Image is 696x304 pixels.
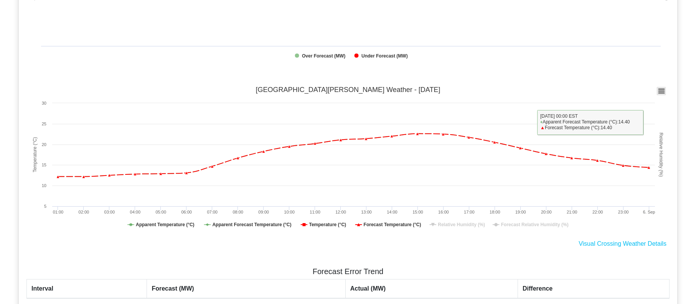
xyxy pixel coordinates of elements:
[567,210,577,214] text: 21:00
[464,210,475,214] text: 17:00
[284,210,295,214] text: 10:00
[387,210,397,214] text: 14:00
[618,210,629,214] text: 23:00
[335,210,346,214] text: 12:00
[27,279,147,299] th: Interval
[658,133,664,177] tspan: Relative Humidity (%)
[147,279,345,299] th: Forecast (MW)
[136,222,195,227] tspan: Apparent Temperature (°C)
[438,210,449,214] text: 16:00
[412,210,423,214] text: 15:00
[155,210,166,214] text: 05:00
[212,222,291,227] tspan: Apparent Forecast Temperature (°C)
[501,222,569,227] tspan: Forecast Relative Humidity (%)
[42,142,46,147] text: 20
[42,183,46,188] text: 10
[309,222,346,227] tspan: Temperature (°C)
[44,204,46,209] text: 5
[42,122,46,126] text: 25
[26,267,670,276] h5: Forecast Error Trend
[256,86,440,94] tspan: [GEOGRAPHIC_DATA][PERSON_NAME] Weather - [DATE]
[42,101,46,105] text: 30
[233,210,243,214] text: 08:00
[541,210,552,214] text: 20:00
[302,53,345,59] tspan: Over Forecast (MW)
[364,222,421,227] tspan: Forecast Temperature (°C)
[438,222,485,227] tspan: Relative Humidity (%)
[518,279,669,299] th: Difference
[579,240,666,247] a: Visual Crossing Weather Details
[207,210,218,214] text: 07:00
[643,210,655,214] tspan: 6. Sep
[490,210,500,214] text: 18:00
[32,137,38,173] tspan: Temperature (°C)
[258,210,269,214] text: 09:00
[361,53,408,59] tspan: Under Forecast (MW)
[592,210,603,214] text: 22:00
[42,163,46,167] text: 15
[181,210,192,214] text: 06:00
[53,210,64,214] text: 01:00
[79,210,89,214] text: 02:00
[345,279,518,299] th: Actual (MW)
[130,210,141,214] text: 04:00
[104,210,115,214] text: 03:00
[310,210,320,214] text: 11:00
[515,210,526,214] text: 19:00
[361,210,372,214] text: 13:00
